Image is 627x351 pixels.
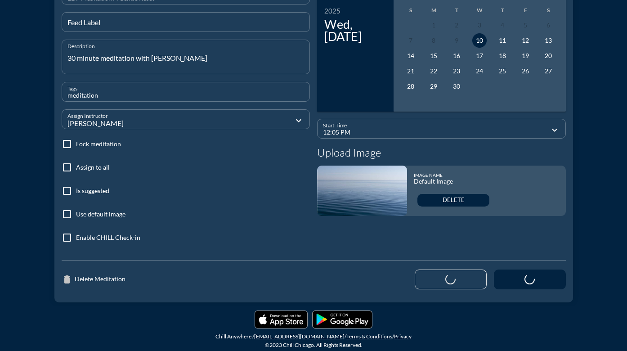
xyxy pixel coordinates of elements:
[518,33,533,48] button: 12
[449,79,464,94] button: 30
[495,33,510,48] button: 11
[541,64,555,78] button: 27
[449,64,464,78] button: 23
[515,4,537,17] th: F
[495,64,510,78] button: 25
[293,115,304,126] i: expand_more
[426,49,441,63] button: 15
[403,64,418,78] button: 21
[317,146,566,159] h4: Upload Image
[323,127,547,138] input: Start Time
[312,310,372,328] img: Playmarket
[449,49,464,63] button: 16
[254,333,345,340] a: [EMAIL_ADDRESS][DOMAIN_NAME]
[469,4,491,17] th: W
[414,172,493,178] div: Image name
[472,49,487,63] button: 17
[324,8,386,14] div: 2025
[472,33,487,48] button: 10
[492,4,514,17] th: T
[423,4,445,17] th: M
[76,233,140,242] label: Enable CHILL Check-in
[472,64,487,78] button: 24
[443,197,465,204] span: delete
[76,163,110,172] label: Assign to all
[400,4,422,17] th: S
[417,194,489,207] button: delete
[446,4,468,17] th: T
[76,210,125,219] label: Use default image
[324,18,386,42] div: Wed, [DATE]
[495,49,510,63] button: 18
[346,333,392,340] a: Terms & Conditions
[549,125,560,135] i: expand_more
[76,186,109,195] label: Is suggested
[62,274,125,285] a: Delete Meditation
[518,64,533,78] button: 26
[394,333,412,340] a: Privacy
[403,49,418,63] button: 14
[541,33,555,48] button: 13
[67,119,247,127] div: [PERSON_NAME]
[76,139,121,148] label: Lock meditation
[403,79,418,94] button: 28
[426,64,441,78] button: 22
[62,274,75,285] i: delete
[255,310,308,328] img: Applestore
[67,51,310,74] textarea: Description
[537,4,560,17] th: S
[67,90,305,101] input: Tags
[414,178,493,185] div: Default Image
[518,49,533,63] button: 19
[2,332,625,349] div: Chill Anywhere / / / ©2023 Chill Chicago. All Rights Reserved.
[541,49,555,63] button: 20
[426,79,441,94] button: 29
[67,20,305,31] input: Feed Label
